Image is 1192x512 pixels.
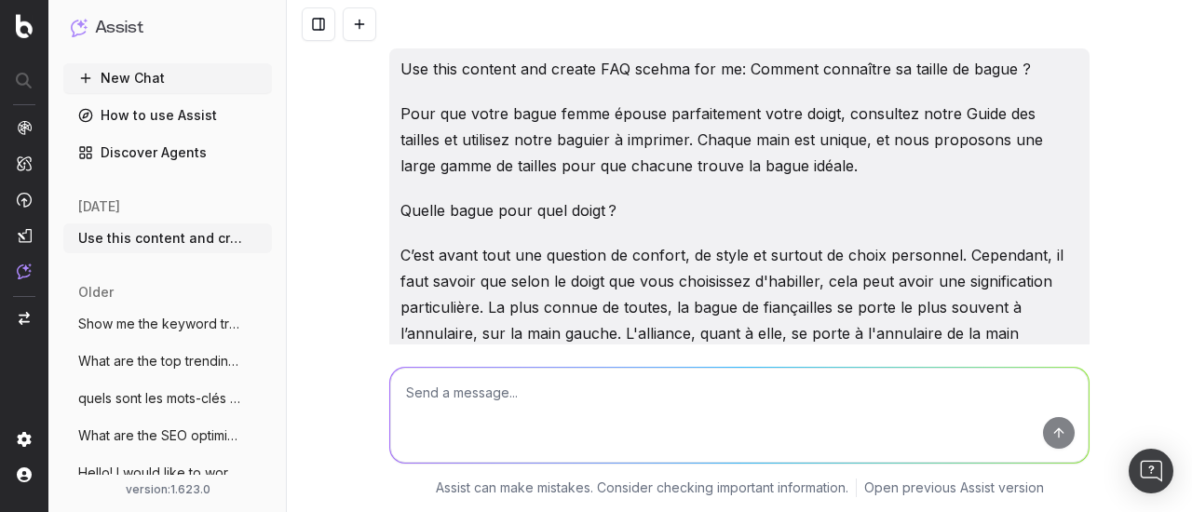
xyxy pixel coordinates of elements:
div: version: 1.623.0 [71,482,264,497]
span: Hello! I would like to work on mother's [78,464,242,482]
button: New Chat [63,63,272,93]
img: Assist [17,263,32,279]
img: Intelligence [17,155,32,171]
img: My account [17,467,32,482]
img: Analytics [17,120,32,135]
img: Switch project [19,312,30,325]
img: Activation [17,192,32,208]
h1: Assist [95,15,143,41]
img: Assist [71,19,88,36]
p: Pour que votre bague femme épouse parfaitement votre doigt, consultez notre Guide des tailles et ... [400,101,1078,179]
img: Studio [17,228,32,243]
button: What are the top trending topics for "ba [63,346,272,376]
button: What are the SEO optimization opportunit [63,421,272,451]
span: older [78,283,114,302]
a: Open previous Assist version [864,478,1044,497]
span: What are the SEO optimization opportunit [78,426,242,445]
button: Hello! I would like to work on mother's [63,458,272,488]
img: Botify logo [16,14,33,38]
p: Quelle bague pour quel doigt ? [400,197,1078,223]
span: What are the top trending topics for "ba [78,352,242,371]
button: Show me the keyword trend of "bague" in [63,309,272,339]
a: How to use Assist [63,101,272,130]
div: Open Intercom Messenger [1129,449,1173,493]
p: C’est avant tout une question de confort, de style et surtout de choix personnel. Cependant, il f... [400,242,1078,372]
span: quels sont les mots-clés tendance liés à [78,389,242,408]
span: [DATE] [78,197,120,216]
p: Use this content and create FAQ scehma for me: Comment connaître sa taille de bague ? [400,56,1078,82]
span: Use this content and create FAQ scehma f [78,229,242,248]
button: Use this content and create FAQ scehma f [63,223,272,253]
button: Assist [71,15,264,41]
button: quels sont les mots-clés tendance liés à [63,384,272,413]
p: Assist can make mistakes. Consider checking important information. [436,478,848,497]
span: Show me the keyword trend of "bague" in [78,315,242,333]
a: Discover Agents [63,138,272,168]
img: Setting [17,432,32,447]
